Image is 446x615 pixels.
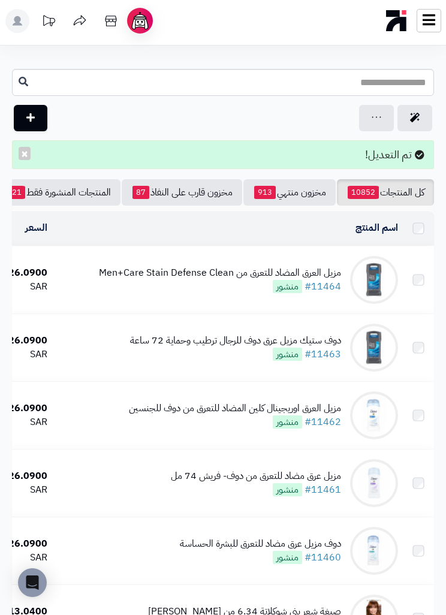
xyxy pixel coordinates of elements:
[305,415,341,429] a: #11462
[2,348,47,361] div: SAR
[99,266,341,280] div: مزيل العرق المضاد للتعرق من Men+Care Stain Defense Clean
[305,483,341,497] a: #11461
[130,334,341,348] div: دوف ستيك مزيل عرق دوف للرجال ترطيب وحماية 72 ساعة
[273,348,302,361] span: منشور
[305,550,341,565] a: #11460
[243,179,336,206] a: مخزون منتهي913
[19,147,31,160] button: ×
[350,459,398,507] img: مزيل عرق مضاد للتعرق من دوف- فريش 74 مل
[2,402,47,415] div: 26.0900
[180,537,341,551] div: دوف مزيل عرق مضاد للتعرق للبشرة الحساسة
[350,391,398,439] img: مزيل العرق اوريجينال كلين المضاد للتعرق من دوف للجنسين
[350,324,398,372] img: دوف ستيك مزيل عرق دوف للرجال ترطيب وحماية 72 ساعة
[171,469,341,483] div: مزيل عرق مضاد للتعرق من دوف- فريش 74 مل
[129,402,341,415] div: مزيل العرق اوريجينال كلين المضاد للتعرق من دوف للجنسين
[305,347,341,361] a: #11463
[25,221,47,235] a: السعر
[273,280,302,293] span: منشور
[12,140,434,169] div: تم التعديل!
[2,334,47,348] div: 26.0900
[350,527,398,575] img: دوف مزيل عرق مضاد للتعرق للبشرة الحساسة
[2,551,47,565] div: SAR
[129,10,150,31] img: ai-face.png
[350,256,398,304] img: مزيل العرق المضاد للتعرق من Men+Care Stain Defense Clean
[254,186,276,199] span: 913
[273,551,302,564] span: منشور
[2,280,47,294] div: SAR
[273,415,302,429] span: منشور
[305,279,341,294] a: #11464
[122,179,242,206] a: مخزون قارب على النفاذ87
[34,9,64,36] a: تحديثات المنصة
[2,537,47,551] div: 26.0900
[386,7,407,34] img: logo-mobile.png
[2,415,47,429] div: SAR
[348,186,379,199] span: 10852
[2,483,47,497] div: SAR
[273,483,302,496] span: منشور
[355,221,398,235] a: اسم المنتج
[18,568,47,597] div: Open Intercom Messenger
[2,469,47,483] div: 26.0900
[337,179,434,206] a: كل المنتجات10852
[132,186,149,199] span: 87
[2,266,47,280] div: 26.0900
